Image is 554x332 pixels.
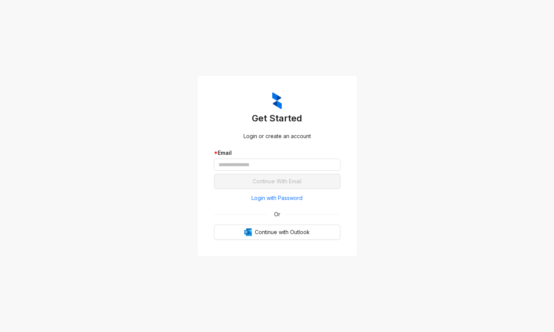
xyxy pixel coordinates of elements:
[214,112,340,124] h3: Get Started
[244,228,252,236] img: Outlook
[214,174,340,189] button: Continue With Email
[214,192,340,204] button: Login with Password
[272,92,282,110] img: ZumaIcon
[214,132,340,140] div: Login or create an account
[255,228,310,236] span: Continue with Outlook
[214,225,340,240] button: OutlookContinue with Outlook
[214,149,340,157] div: Email
[269,210,286,219] span: Or
[251,194,303,202] span: Login with Password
